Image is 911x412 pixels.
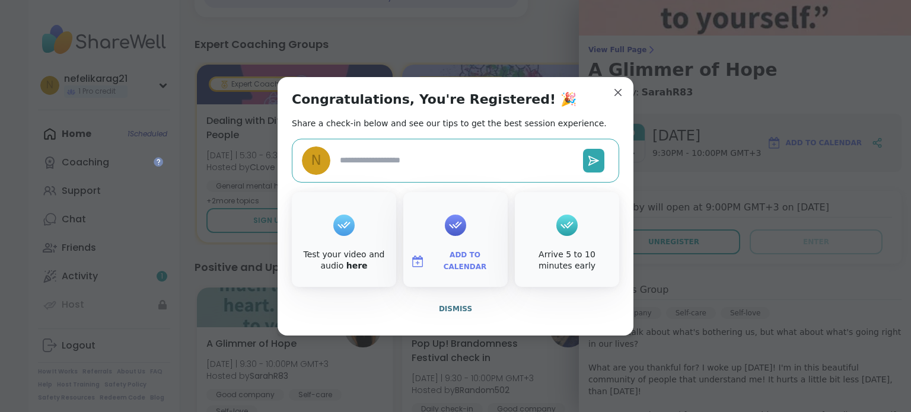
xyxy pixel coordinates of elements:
span: n [311,150,321,171]
button: Dismiss [292,296,619,321]
a: here [346,261,368,270]
button: Add to Calendar [406,249,505,274]
div: Arrive 5 to 10 minutes early [517,249,617,272]
iframe: Spotlight [154,157,163,167]
img: ShareWell Logomark [410,254,425,269]
div: Test your video and audio [294,249,394,272]
h1: Congratulations, You're Registered! 🎉 [292,91,576,108]
span: Add to Calendar [429,250,501,273]
span: Dismiss [439,305,472,313]
h2: Share a check-in below and see our tips to get the best session experience. [292,117,607,129]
